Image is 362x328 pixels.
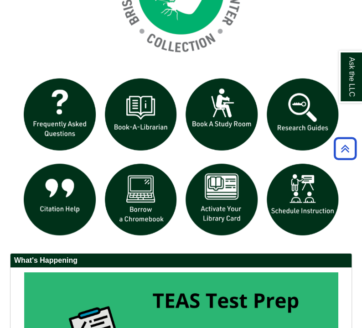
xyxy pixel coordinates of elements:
[100,74,181,155] img: Book a Librarian icon links to book a librarian web page
[19,74,100,155] img: frequently asked questions
[19,74,343,244] div: slideshow
[181,159,262,240] img: activate Library Card icon links to form to activate student ID into library card
[10,254,352,268] h2: What's Happening
[100,159,181,240] img: Borrow a chromebook icon links to the borrow a chromebook web page
[19,159,100,240] img: citation help icon links to citation help guide page
[262,159,343,240] img: For faculty. Schedule Library Instruction icon links to form.
[262,74,343,155] img: Research Guides icon links to research guides web page
[331,142,360,155] a: Back to Top
[181,74,262,155] img: book a study room icon links to book a study room web page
